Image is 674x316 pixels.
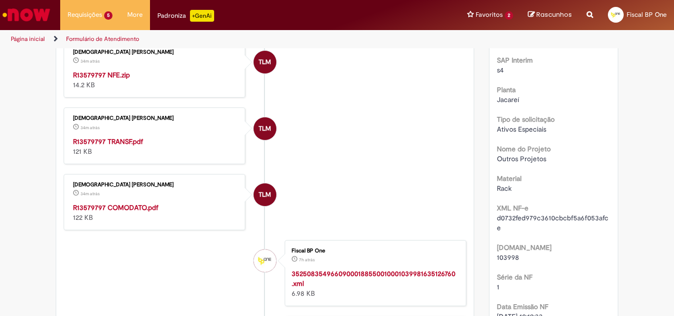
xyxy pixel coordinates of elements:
span: More [127,10,143,20]
a: Formulário de Atendimento [66,35,139,43]
span: Jacareí [497,95,519,104]
div: Thais Luppe Marias Santos [254,51,276,73]
div: Fiscal BP One [292,248,456,254]
div: 121 KB [73,137,237,156]
div: Thais Luppe Marias Santos [254,183,276,206]
span: 5 [104,11,112,20]
span: 1 [497,282,499,291]
img: ServiceNow [1,5,52,25]
a: Página inicial [11,35,45,43]
b: Tipo de solicitação [497,115,555,124]
a: R13579797 NFE.zip [73,70,130,79]
a: 35250835496609000188550010001039981635126760.xml [292,269,455,288]
span: TLM [259,117,271,140]
div: [DEMOGRAPHIC_DATA] [PERSON_NAME] [73,182,237,188]
b: SAP Interim [497,56,533,65]
span: Rack [497,184,512,193]
b: Planta [497,85,516,94]
b: XML NF-e [497,204,528,212]
span: Favoritos [476,10,503,20]
div: [DEMOGRAPHIC_DATA] [PERSON_NAME] [73,115,237,121]
ul: Trilhas de página [7,30,442,48]
a: Rascunhos [528,10,572,20]
a: R13579797 TRANSF.pdf [73,137,143,146]
div: 6.98 KB [292,269,456,298]
time: 30/09/2025 14:56:18 [80,125,100,131]
b: Data Emissão NF [497,302,548,311]
span: Outros Projetos [497,154,546,163]
span: Ativos Especiais [497,125,546,134]
span: 34m atrás [80,191,100,197]
div: 122 KB [73,203,237,222]
span: 34m atrás [80,58,100,64]
span: Fiscal BP One [627,10,667,19]
span: 2 [505,11,513,20]
span: 103998 [497,253,519,262]
time: 30/09/2025 14:56:01 [80,191,100,197]
span: TLM [259,50,271,74]
span: TLM [259,183,271,207]
span: Requisições [68,10,102,20]
div: [DEMOGRAPHIC_DATA] [PERSON_NAME] [73,49,237,55]
p: +GenAi [190,10,214,22]
div: Fiscal BP One [254,249,276,272]
b: Série da NF [497,273,532,281]
span: 7h atrás [299,257,315,263]
div: 14.2 KB [73,70,237,90]
time: 30/09/2025 08:41:25 [299,257,315,263]
span: s4 [497,66,504,74]
b: Material [497,174,522,183]
b: Nome do Projeto [497,144,551,153]
span: Rascunhos [536,10,572,19]
b: [DOMAIN_NAME] [497,243,552,252]
a: R13579797 COMODATO.pdf [73,203,158,212]
div: Thais Luppe Marias Santos [254,117,276,140]
span: 34m atrás [80,125,100,131]
span: d0732fed979c3610cbcbf5a6f053afce [497,213,608,232]
div: Padroniza [157,10,214,22]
